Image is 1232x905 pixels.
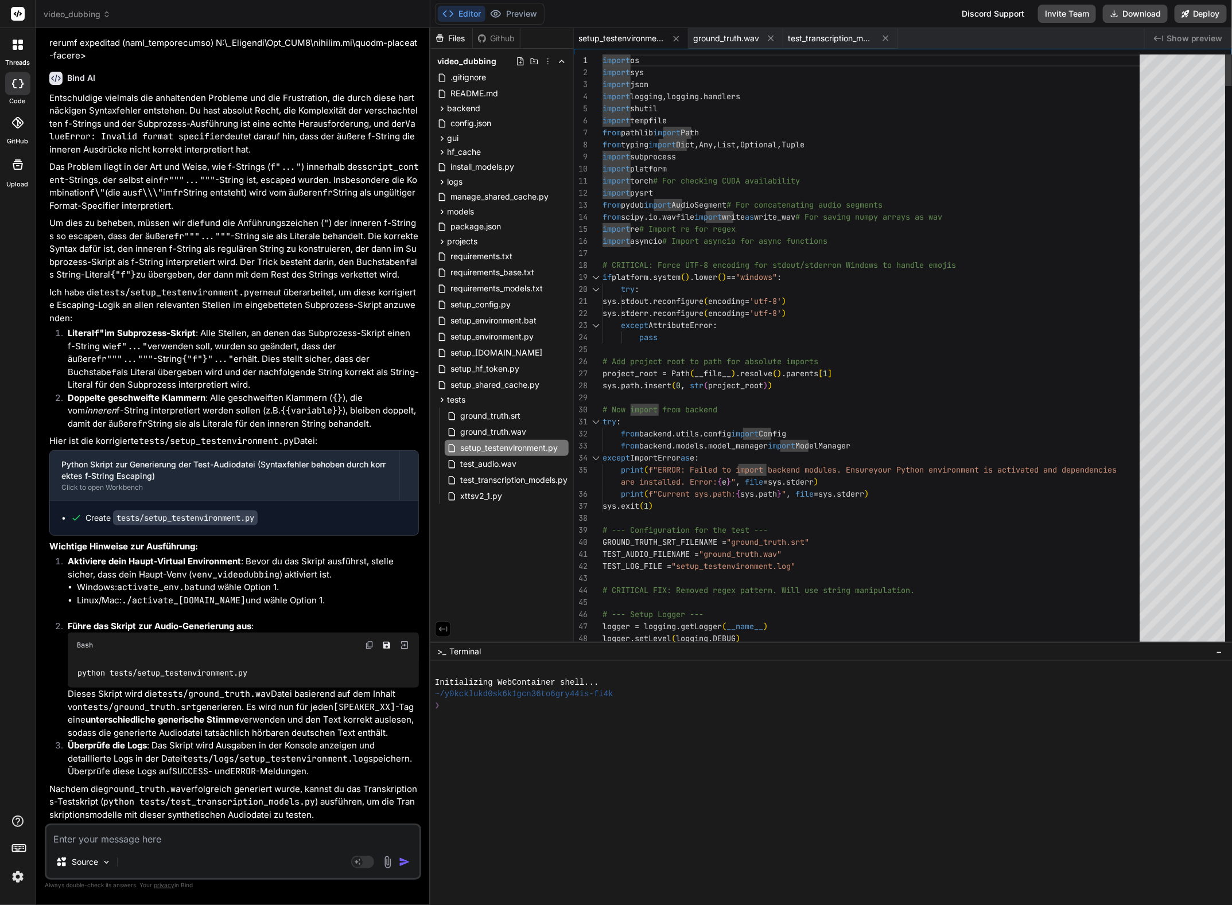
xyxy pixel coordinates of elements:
h6: Bind AI [67,72,95,84]
img: settings [8,867,28,887]
span: ) [782,308,786,318]
span: } [777,489,782,499]
div: 25 [574,344,588,356]
span: test_transcription_models.py [788,33,874,44]
span: logging [630,91,662,102]
span: TEST_AUDIO_FILENAME = [603,549,699,559]
span: pass [639,332,658,342]
span: ) [814,477,818,487]
span: AttributeError [648,320,713,330]
span: ) [722,272,726,282]
span: except [603,452,630,463]
code: fr [322,187,333,198]
div: Click to collapse the range. [589,416,604,428]
span: "ground_truth.wav" [699,549,782,559]
span: ImportError [630,452,681,463]
span: Tuple [782,139,805,150]
p: Das Problem liegt in der Art und Weise, wie f-Strings ( ) innerhalb des -Strings, der selbst ein ... [49,161,419,212]
span: import [603,224,630,234]
span: , [736,477,740,487]
span: ) [782,296,786,306]
div: 29 [574,392,588,404]
span: setup_hf_token.py [449,362,520,376]
div: Click to collapse the range. [589,271,604,283]
span: 'utf-8' [749,308,782,318]
span: sys [630,67,644,77]
strong: Wichtige Hinweise zur Ausführung: [49,541,198,552]
div: 17 [574,247,588,259]
div: 38 [574,512,588,524]
span: backend.utils.config [639,428,731,439]
div: 41 [574,548,588,560]
span: , [713,139,717,150]
span: logging.handlers [667,91,740,102]
div: 16 [574,235,588,247]
span: ) [763,380,768,391]
label: GitHub [7,136,28,146]
span: re [630,224,639,234]
span: "windows" [736,272,777,282]
span: import [653,127,681,138]
label: code [10,96,26,106]
span: torch [630,175,653,186]
span: __file__ [694,368,731,379]
span: # Add project root to path for absolute imports [603,356,818,366]
strong: Aktiviere dein Haupt-Virtual Environment [68,556,241,567]
span: as [745,212,754,222]
div: 1 [574,54,588,67]
span: " [782,489,786,499]
span: projects [447,236,477,247]
span: from [603,200,621,210]
span: tests [447,394,465,405]
div: Click to open Workbench [61,483,388,492]
span: 1 [644,501,648,511]
span: scipy.io.wavfile [621,212,694,222]
div: 23 [574,319,588,331]
div: 42 [574,560,588,572]
span: project_root [708,380,763,391]
div: Files [430,33,472,44]
code: f [200,217,205,229]
span: .parents [782,368,818,379]
span: : [616,416,621,427]
span: subprocess [630,151,676,162]
div: 8 [574,139,588,151]
li: : Alle geschweiften Klammern ( ), die vom f-String interpretiert werden sollen (z.B. ), bleiben d... [59,392,419,431]
div: 11 [574,175,588,187]
span: ) [685,272,690,282]
code: f"..." [116,341,147,352]
span: ( [704,380,708,391]
span: ( [704,308,708,318]
li: : Alle Stellen, an denen das Subprozess-Skript einen f-String wie verwenden soll, wurden so geänd... [59,327,419,392]
span: import [603,236,630,246]
span: # --- Configuration for the test --- [603,525,768,535]
span: setup_environment.py [449,330,535,344]
span: import [603,163,630,174]
span: == [726,272,736,282]
code: fr [137,418,147,430]
div: 10 [574,163,588,175]
code: {"f"} [110,269,136,280]
div: 14 [574,211,588,223]
span: , [736,139,740,150]
span: ( [704,296,708,306]
em: inneren [85,405,116,416]
span: str [690,380,704,391]
span: test_transcription_models.py [459,473,569,487]
span: : [777,272,782,282]
div: 28 [574,380,588,392]
div: 21 [574,295,588,307]
span: encoding= [708,308,749,318]
span: f"ERROR: Failed to import backend modules. Ensure [648,465,873,475]
span: ] [827,368,832,379]
span: ) [864,489,869,499]
div: 32 [574,428,588,440]
div: 24 [574,331,588,344]
span: import [603,115,630,126]
span: backend [447,103,480,114]
span: "ground_truth.srt" [726,537,809,547]
span: import [731,428,759,439]
span: ( [717,272,722,282]
div: Click to collapse the range. [589,283,604,295]
span: requirements_base.txt [449,266,535,279]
